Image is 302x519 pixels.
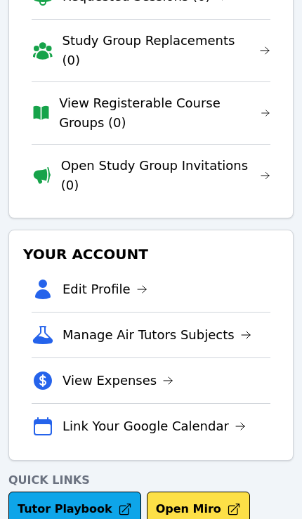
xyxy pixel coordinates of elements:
h4: Quick Links [8,472,294,489]
a: View Registerable Course Groups (0) [59,93,270,133]
a: View Expenses [63,371,173,390]
a: Manage Air Tutors Subjects [63,325,251,345]
h3: Your Account [20,242,282,267]
a: Study Group Replacements (0) [63,31,270,70]
a: Open Study Group Invitations (0) [61,156,270,195]
a: Edit Profile [63,280,147,299]
a: Link Your Google Calendar [63,416,246,436]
